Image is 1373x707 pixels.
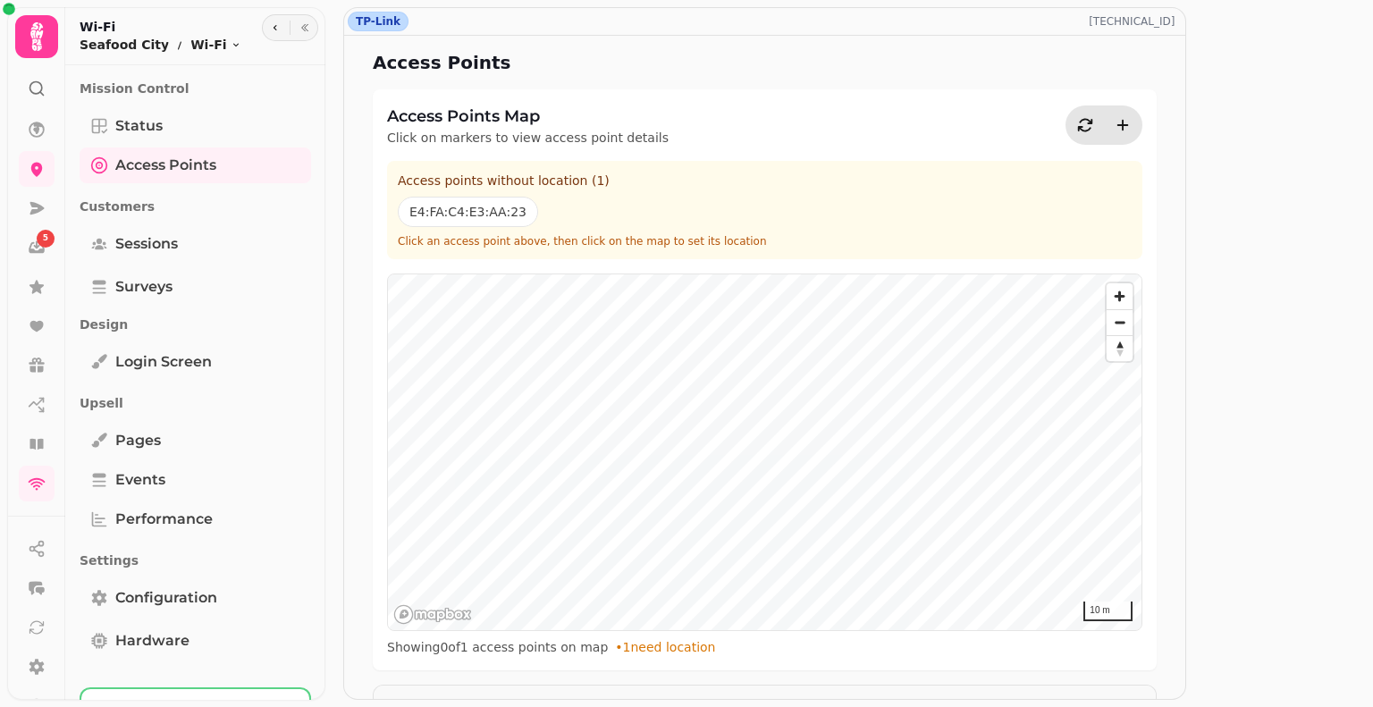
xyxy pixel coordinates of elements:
[115,115,163,137] span: Status
[115,587,217,609] span: Configuration
[115,509,213,530] span: Performance
[387,129,669,147] p: Click on markers to view access point details
[80,462,311,498] a: Events
[80,18,241,36] h2: Wi-Fi
[1083,602,1133,621] div: 10 m
[115,276,173,298] span: Surveys
[387,638,1142,656] div: Showing 0 of 1 access points on map
[1107,336,1133,361] span: Reset bearing to north
[80,623,311,659] a: Hardware
[398,197,538,227] button: E4:FA:C4:E3:AA:23
[80,36,169,54] p: Seafood City
[1089,14,1182,29] p: [TECHNICAL_ID]
[115,233,178,255] span: Sessions
[80,108,311,144] a: Status
[115,351,212,373] span: Login screen
[80,147,311,183] a: Access Points
[190,36,240,54] button: Wi-Fi
[1107,283,1133,309] button: Zoom in
[373,50,716,75] h2: Access Points
[1107,335,1133,361] button: Reset bearing to north
[348,12,409,31] div: TP-Link
[393,604,472,625] a: Mapbox logo
[398,234,1132,248] p: Click an access point above, then click on the map to set its location
[80,226,311,262] a: Sessions
[615,640,715,654] span: • 1 need location
[65,65,325,687] nav: Tabs
[80,190,311,223] p: Customers
[80,423,311,459] a: Pages
[1105,107,1141,143] button: Add access point
[115,430,161,451] span: Pages
[80,580,311,616] a: Configuration
[80,72,311,105] p: Mission Control
[80,387,311,419] p: Upsell
[43,232,48,245] span: 5
[387,104,669,129] h3: Access Points Map
[115,630,190,652] span: Hardware
[19,230,55,265] a: 5
[80,308,311,341] p: Design
[80,501,311,537] a: Performance
[80,344,311,380] a: Login screen
[80,544,311,577] p: Settings
[115,469,165,491] span: Events
[1107,309,1133,335] button: Zoom out
[80,269,311,305] a: Surveys
[80,36,241,54] nav: breadcrumb
[115,155,216,176] span: Access Points
[398,172,1132,189] p: Access points without location ( 1 )
[1107,310,1133,335] span: Zoom out
[388,274,1309,630] canvas: Map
